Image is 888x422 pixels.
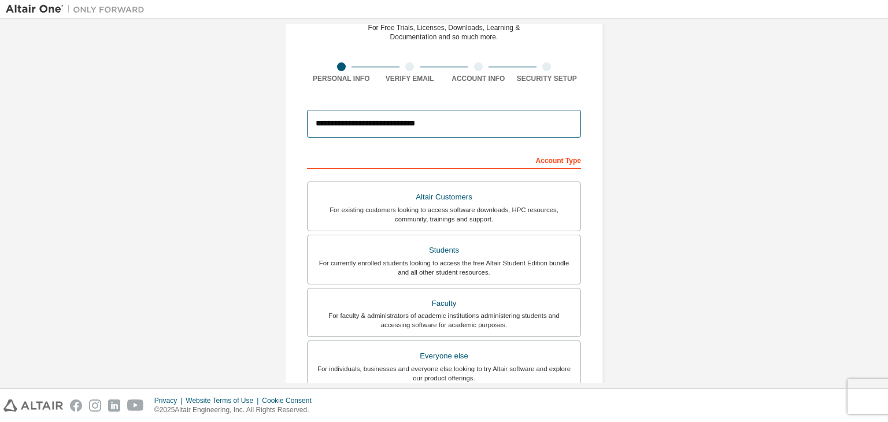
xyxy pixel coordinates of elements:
[89,399,101,412] img: instagram.svg
[314,205,573,224] div: For existing customers looking to access software downloads, HPC resources, community, trainings ...
[444,74,513,83] div: Account Info
[307,74,376,83] div: Personal Info
[314,311,573,330] div: For faculty & administrators of academic institutions administering students and accessing softwa...
[314,364,573,383] div: For individuals, businesses and everyone else looking to try Altair software and explore our prod...
[314,189,573,205] div: Altair Customers
[368,23,520,42] div: For Free Trials, Licenses, Downloads, Learning & Documentation and so much more.
[513,74,582,83] div: Security Setup
[376,74,445,83] div: Verify Email
[314,242,573,258] div: Students
[127,399,144,412] img: youtube.svg
[314,295,573,312] div: Faculty
[154,405,319,415] p: © 2025 Altair Engineering, Inc. All Rights Reserved.
[307,150,581,169] div: Account Type
[70,399,82,412] img: facebook.svg
[314,258,573,277] div: For currently enrolled students looking to access the free Altair Student Edition bundle and all ...
[262,396,318,405] div: Cookie Consent
[108,399,120,412] img: linkedin.svg
[6,3,150,15] img: Altair One
[186,396,262,405] div: Website Terms of Use
[154,396,186,405] div: Privacy
[314,348,573,364] div: Everyone else
[3,399,63,412] img: altair_logo.svg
